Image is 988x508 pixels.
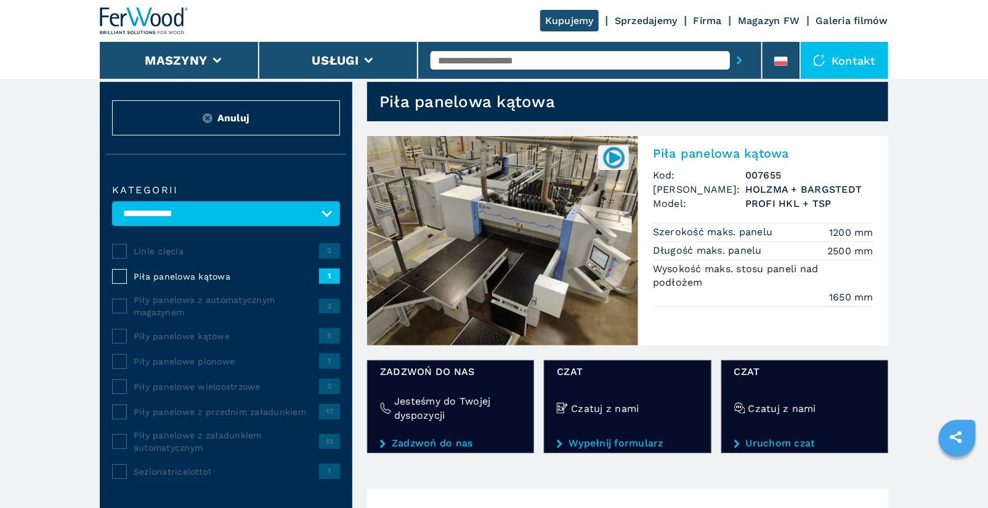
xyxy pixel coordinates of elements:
[319,379,340,393] span: 2
[653,196,745,211] span: Model:
[134,429,319,454] span: Piły panelowe z załadunkiem automatycznym
[367,136,638,345] img: Piła panelowa kątowa HOLZMA + BARGSTEDT PROFI HKL + TSP
[653,262,873,290] p: Wysokość maks. stosu paneli nad podłożem
[557,365,698,379] span: Czat
[745,196,873,211] h3: PROFI HKL + TSP
[745,168,873,182] h3: 007655
[557,403,568,414] img: Czatuj z nami
[540,10,599,31] a: Kupujemy
[941,422,971,453] a: sharethis
[134,406,319,418] span: Piły panelowe z przednim załadunkiem
[319,353,340,368] span: 1
[134,330,319,342] span: Piły panelowe kątowe
[380,365,521,379] span: Zadzwoń do nas
[145,53,207,68] button: Maszyny
[827,244,873,258] em: 2500 mm
[734,365,875,379] span: Czat
[134,466,319,478] span: Sezionatricelotto1
[319,464,340,478] span: 1
[801,42,888,79] div: Kontakt
[734,403,745,414] img: Czatuj z nami
[394,394,521,422] h4: Jesteśmy do Twojej dyspozycji
[738,15,800,26] a: Magazyn FW
[319,404,340,419] span: 17
[653,244,765,257] p: Długość maks. panelu
[319,434,340,449] span: 12
[112,185,340,195] label: kategorii
[134,355,319,368] span: Piły panelowe pionowe
[829,225,873,240] em: 1200 mm
[380,403,391,414] img: Jesteśmy do Twojej dyspozycji
[694,15,722,26] a: Firma
[134,245,319,257] span: Linie cięcia
[730,46,749,75] button: submit-button
[312,53,359,68] button: Usługi
[813,54,825,67] img: Kontakt
[653,225,776,239] p: Szerokość maks. panelu
[367,136,888,345] a: Piła panelowa kątowa HOLZMA + BARGSTEDT PROFI HKL + TSP007655Piła panelowa kątowaKod:007655[PERSO...
[748,401,816,416] h4: Czatuj z nami
[100,7,188,34] img: Ferwood
[134,294,319,318] span: Piły panelowa z automatycznym magazynem
[653,168,745,182] span: Kod:
[379,92,555,111] h1: Piła panelowa kątowa
[134,270,319,283] span: Piła panelowa kątowa
[745,182,873,196] h3: HOLZMA + BARGSTEDT
[571,401,639,416] h4: Czatuj z nami
[653,182,745,196] span: [PERSON_NAME]:
[217,111,250,125] span: Anuluj
[380,438,521,449] a: Zadzwoń do nas
[734,438,875,449] a: Uruchom czat
[829,290,873,304] em: 1650 mm
[319,268,340,283] span: 1
[203,113,213,123] img: Reset
[816,15,889,26] a: Galeria filmów
[557,438,698,449] a: Wypełnij formularz
[615,15,678,26] a: Sprzedajemy
[319,243,340,258] span: 2
[653,146,873,161] h2: Piła panelowa kątowa
[319,299,340,313] span: 2
[134,381,319,393] span: Piły panelowe wieloostrzowe
[112,100,340,135] button: ResetAnuluj
[602,145,626,169] img: 007655
[936,453,979,499] iframe: Chat
[319,328,340,343] span: 5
